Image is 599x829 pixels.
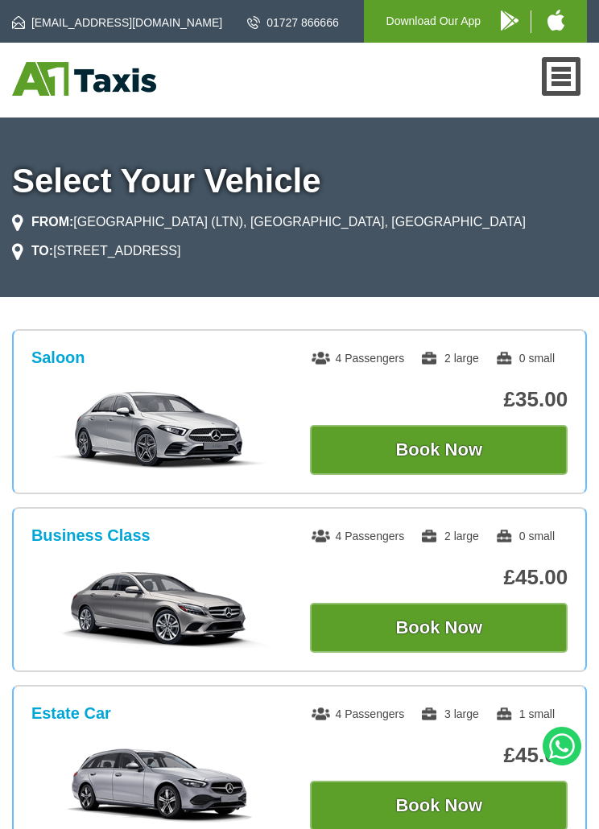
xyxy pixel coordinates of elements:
h3: Business Class [31,526,151,545]
a: 01727 866666 [247,14,339,31]
span: 4 Passengers [312,352,405,365]
p: £45.00 [310,743,568,768]
strong: TO: [31,244,53,258]
img: A1 Taxis Android App [501,10,518,31]
button: Book Now [310,425,568,475]
a: [EMAIL_ADDRESS][DOMAIN_NAME] [12,14,222,31]
h3: Saloon [31,349,85,367]
img: Estate Car [39,745,281,826]
strong: FROM: [31,215,73,229]
p: Download Our App [386,11,481,31]
img: Business Class [39,567,281,648]
button: Book Now [310,603,568,653]
a: Nav [542,57,581,96]
span: 3 large [420,707,479,720]
span: 0 small [495,352,555,365]
img: A1 Taxis St Albans LTD [12,62,156,96]
p: £45.00 [310,565,568,590]
span: 4 Passengers [312,707,405,720]
p: £35.00 [310,387,568,412]
span: 0 small [495,530,555,542]
h1: Select Your Vehicle [12,162,587,200]
img: Saloon [39,390,281,470]
li: [GEOGRAPHIC_DATA] (LTN), [GEOGRAPHIC_DATA], [GEOGRAPHIC_DATA] [12,212,526,232]
img: A1 Taxis iPhone App [547,10,564,31]
span: 4 Passengers [312,530,405,542]
li: [STREET_ADDRESS] [12,241,181,261]
span: 1 small [495,707,555,720]
h3: Estate Car [31,704,111,723]
span: 2 large [420,352,479,365]
span: 2 large [420,530,479,542]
